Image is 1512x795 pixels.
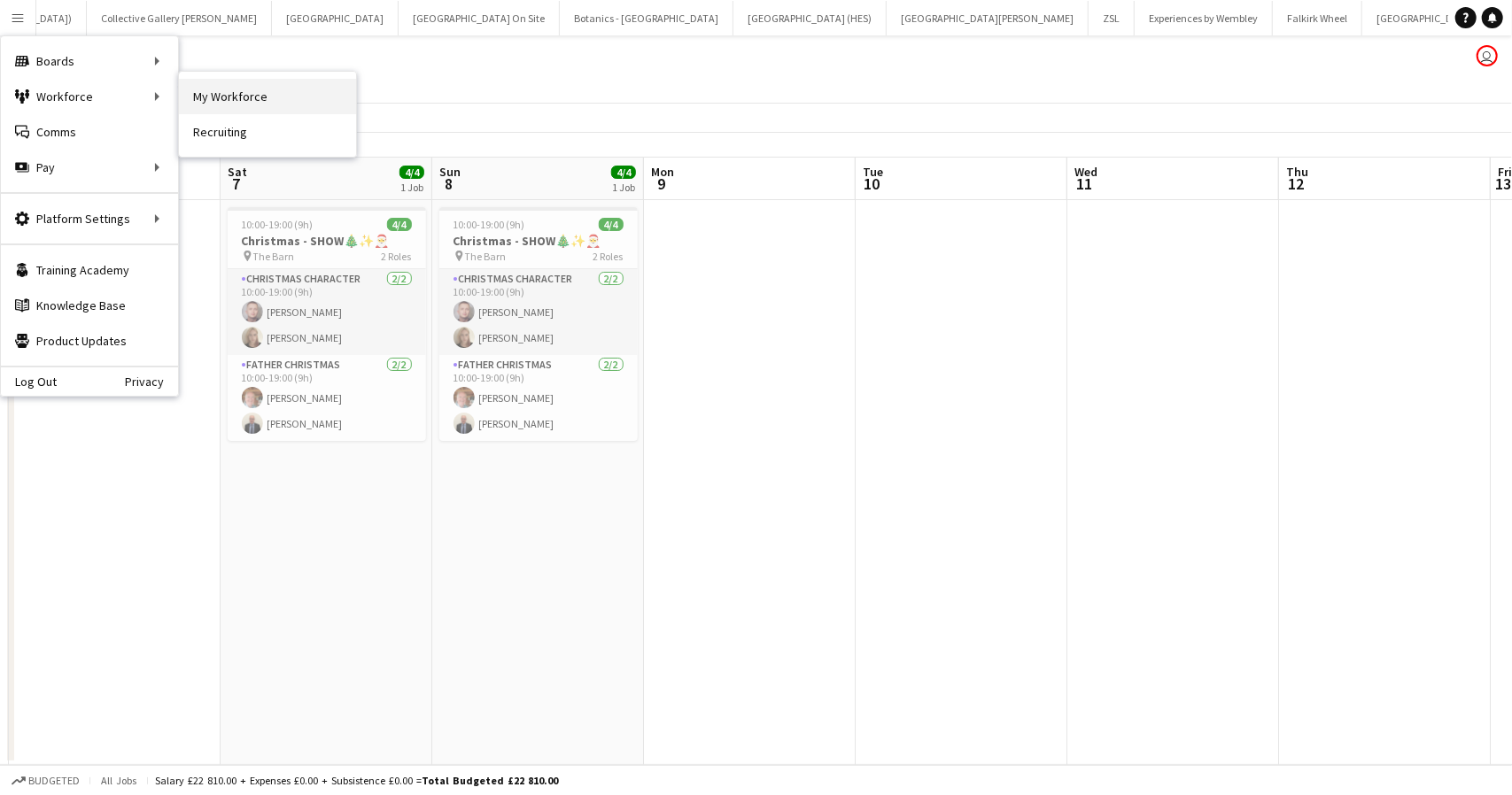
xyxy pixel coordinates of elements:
span: Thu [1286,164,1308,180]
a: Knowledge Base [1,288,178,323]
div: 1 Job [612,181,635,194]
app-card-role: Christmas Character2/210:00-19:00 (9h)[PERSON_NAME][PERSON_NAME] [439,269,638,355]
span: The Barn [465,250,507,263]
span: Sun [439,164,461,180]
button: Collective Gallery [PERSON_NAME] [87,1,272,35]
span: 4/4 [599,218,624,231]
span: Budgeted [28,775,80,787]
app-user-avatar: Eldina Munatay [1477,45,1498,66]
span: 13 [1495,174,1512,194]
div: Boards [1,43,178,79]
span: Mon [651,164,674,180]
a: Training Academy [1,252,178,288]
button: [GEOGRAPHIC_DATA][PERSON_NAME] [887,1,1089,35]
button: [GEOGRAPHIC_DATA] On Site [399,1,560,35]
span: 4/4 [399,166,424,179]
a: Recruiting [179,114,356,150]
button: Botanics - [GEOGRAPHIC_DATA] [560,1,733,35]
div: Salary £22 810.00 + Expenses £0.00 + Subsistence £0.00 = [155,774,558,787]
a: Comms [1,114,178,150]
app-job-card: 10:00-19:00 (9h)4/4Christmas - SHOW🎄✨🎅 The Barn2 RolesChristmas Character2/210:00-19:00 (9h)[PERS... [228,207,426,441]
app-card-role: Father Christmas2/210:00-19:00 (9h)[PERSON_NAME][PERSON_NAME] [439,355,638,441]
span: 9 [648,174,674,194]
span: 10:00-19:00 (9h) [454,218,525,231]
a: Privacy [125,374,178,389]
h3: Christmas - SHOW🎄✨🎅 [228,233,426,249]
span: Wed [1074,164,1097,180]
div: Pay [1,150,178,185]
h3: Christmas - SHOW🎄✨🎅 [439,233,638,249]
span: 2 Roles [593,250,624,263]
button: Experiences by Wembley [1135,1,1273,35]
span: Total Budgeted £22 810.00 [422,774,558,787]
app-card-role: Christmas Character2/210:00-19:00 (9h)[PERSON_NAME][PERSON_NAME] [228,269,426,355]
button: [GEOGRAPHIC_DATA] [272,1,399,35]
span: All jobs [97,774,140,787]
span: 12 [1283,174,1308,194]
span: 8 [437,174,461,194]
span: 7 [225,174,247,194]
a: My Workforce [179,79,356,114]
app-job-card: 10:00-19:00 (9h)4/4Christmas - SHOW🎄✨🎅 The Barn2 RolesChristmas Character2/210:00-19:00 (9h)[PERS... [439,207,638,441]
div: 1 Job [400,181,423,194]
a: Log Out [1,374,57,389]
button: Falkirk Wheel [1273,1,1362,35]
button: ZSL [1089,1,1135,35]
button: [GEOGRAPHIC_DATA] [1362,1,1489,35]
span: The Barn [253,250,295,263]
span: 11 [1072,174,1097,194]
span: 4/4 [387,218,412,231]
button: Budgeted [9,771,82,791]
span: 10 [860,174,883,194]
span: Sat [228,164,247,180]
span: 10:00-19:00 (9h) [242,218,314,231]
a: Product Updates [1,323,178,359]
button: [GEOGRAPHIC_DATA] (HES) [733,1,887,35]
span: 2 Roles [382,250,412,263]
div: Workforce [1,79,178,114]
span: Tue [863,164,883,180]
app-card-role: Father Christmas2/210:00-19:00 (9h)[PERSON_NAME][PERSON_NAME] [228,355,426,441]
span: 4/4 [611,166,636,179]
span: Fri [1498,164,1512,180]
div: Platform Settings [1,201,178,236]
